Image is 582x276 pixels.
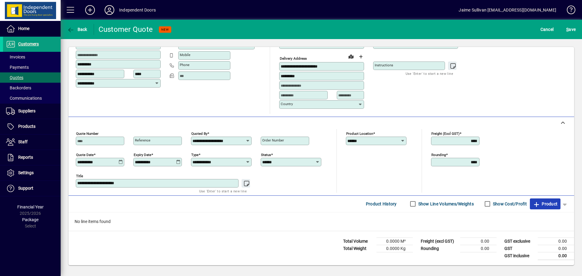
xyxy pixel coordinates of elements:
span: Home [18,26,29,31]
span: Back [67,27,87,32]
a: Home [3,21,61,36]
mat-label: Title [76,174,83,178]
a: Reports [3,150,61,165]
div: No line items found [69,212,574,231]
a: Products [3,119,61,134]
button: Cancel [539,24,555,35]
a: Invoices [3,52,61,62]
div: Customer Quote [99,25,153,34]
td: Freight (excl GST) [418,238,460,245]
td: GST exclusive [501,238,538,245]
mat-hint: Use 'Enter' to start a new line [406,70,453,77]
button: Back [65,24,89,35]
mat-label: Instructions [375,63,393,67]
mat-label: Quoted by [191,131,207,135]
mat-label: Country [281,102,293,106]
td: GST inclusive [501,252,538,260]
span: Quotes [6,75,23,80]
button: Profile [100,5,119,15]
span: Product History [366,199,397,209]
span: Backorders [6,85,31,90]
span: Customers [18,42,39,46]
span: Invoices [6,55,25,59]
span: ave [566,25,576,34]
a: Quotes [3,72,61,83]
mat-label: Type [191,152,199,157]
td: Rounding [418,245,460,252]
td: 0.00 [538,245,574,252]
button: Product [530,198,560,209]
a: Backorders [3,83,61,93]
mat-label: Order number [262,138,284,142]
span: S [566,27,569,32]
mat-label: Product location [346,131,373,135]
mat-label: Phone [180,63,189,67]
td: GST [501,245,538,252]
div: Jaime Sullivan [EMAIL_ADDRESS][DOMAIN_NAME] [459,5,556,15]
td: 0.00 [538,252,574,260]
mat-label: Rounding [431,152,446,157]
span: Suppliers [18,108,35,113]
span: Communications [6,96,42,101]
span: Financial Year [17,205,44,209]
mat-label: Expiry date [134,152,151,157]
label: Show Cost/Profit [492,201,527,207]
mat-label: Quote number [76,131,99,135]
mat-hint: Use 'Enter' to start a new line [199,188,247,195]
a: Payments [3,62,61,72]
a: Staff [3,135,61,150]
a: Suppliers [3,104,61,119]
a: View on map [346,52,356,61]
td: Total Weight [340,245,376,252]
a: Settings [3,165,61,181]
td: 0.0000 Kg [376,245,413,252]
span: Staff [18,139,28,144]
td: 0.00 [538,238,574,245]
button: Product History [363,198,399,209]
button: Choose address [356,52,366,62]
mat-label: Freight (excl GST) [431,131,460,135]
td: 0.0000 M³ [376,238,413,245]
span: Settings [18,170,34,175]
app-page-header-button: Back [61,24,94,35]
span: Product [533,199,557,209]
mat-label: Status [261,152,271,157]
a: Communications [3,93,61,103]
mat-label: Quote date [76,152,94,157]
label: Show Line Volumes/Weights [417,201,474,207]
span: Package [22,217,38,222]
span: Reports [18,155,33,160]
a: Support [3,181,61,196]
td: 0.00 [460,245,497,252]
span: Support [18,186,33,191]
a: Knowledge Base [562,1,574,21]
td: 0.00 [460,238,497,245]
span: Cancel [540,25,554,34]
mat-label: Reference [135,138,150,142]
button: Save [565,24,577,35]
td: Total Volume [340,238,376,245]
div: Independent Doors [119,5,156,15]
span: Products [18,124,35,129]
mat-label: Mobile [180,53,190,57]
span: Payments [6,65,29,70]
button: Add [80,5,100,15]
span: NEW [161,28,169,32]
